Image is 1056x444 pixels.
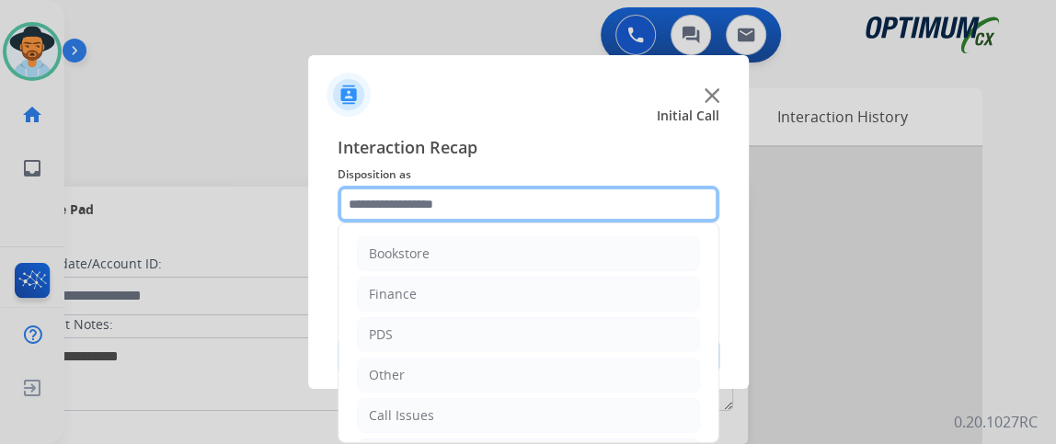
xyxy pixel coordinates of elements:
p: 0.20.1027RC [954,411,1038,433]
img: contactIcon [327,73,371,117]
div: Other [369,366,405,384]
span: Disposition as [338,164,719,186]
span: Initial Call [657,107,719,125]
div: PDS [369,325,393,344]
span: Interaction Recap [338,134,719,164]
div: Bookstore [369,245,430,263]
div: Call Issues [369,406,434,425]
div: Finance [369,285,417,303]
